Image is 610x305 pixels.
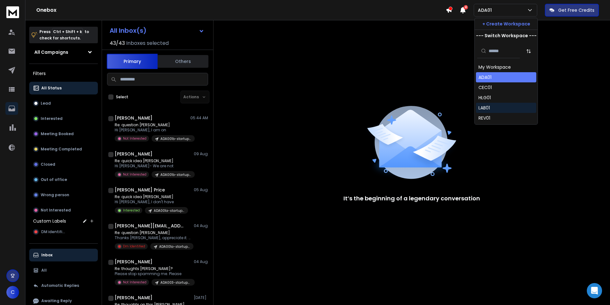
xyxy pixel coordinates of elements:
[478,94,491,101] div: HLG01
[110,27,146,34] h1: All Inbox(s)
[478,74,491,80] div: ADA01
[115,151,152,157] h1: [PERSON_NAME]
[478,64,511,70] div: My Workspace
[115,163,191,169] p: Hi [PERSON_NAME]- We are not
[476,32,537,39] p: --- Switch Workspace ---
[41,283,79,288] p: Automatic Replies
[105,24,209,37] button: All Inbox(s)
[159,244,190,249] p: ADA001a-startups-30dayprototype
[545,4,599,17] button: Get Free Credits
[29,143,98,156] button: Meeting Completed
[29,46,98,59] button: All Campaigns
[123,172,146,177] p: Not Interested
[115,271,191,276] p: Please stop spamming me. Please
[478,105,490,111] div: LAB01
[41,147,82,152] p: Meeting Completed
[482,21,530,27] p: + Create Workspace
[190,115,208,121] p: 05:44 AM
[41,162,55,167] p: Closed
[464,5,468,10] span: 4
[478,115,490,121] div: REV01
[29,128,98,140] button: Meeting Booked
[194,187,208,192] p: 05 Aug
[115,235,191,240] p: Thanks [PERSON_NAME], appreciate it. Have a
[34,49,68,55] h1: All Campaigns
[123,208,140,213] p: Interested
[6,286,19,299] button: C
[123,280,146,285] p: Not Interested
[587,283,602,298] div: Open Intercom Messenger
[160,172,191,177] p: ADA001b-startups-30dayprototype
[522,45,535,58] button: Sort by Sort A-Z
[41,253,52,258] p: Inbox
[123,136,146,141] p: Not Interested
[41,101,51,106] p: Lead
[41,131,74,136] p: Meeting Booked
[160,280,191,285] p: ADA003-startups-30dayprototype-nonDM
[194,259,208,264] p: 04 Aug
[110,39,125,47] span: 43 / 43
[41,116,63,121] p: Interested
[194,295,208,300] p: [DATE]
[29,204,98,217] button: Not Interested
[115,259,152,265] h1: [PERSON_NAME]
[115,194,188,199] p: Re: quick idea [PERSON_NAME]
[29,279,98,292] button: Automatic Replies
[29,249,98,261] button: Inbox
[558,7,594,13] p: Get Free Credits
[126,39,169,47] h3: Inboxes selected
[115,128,191,133] p: Hi [PERSON_NAME], I am on
[115,199,188,204] p: Hi [PERSON_NAME], I don't have
[29,69,98,78] h3: Filters
[115,230,191,235] p: Re: question [PERSON_NAME]
[39,29,89,41] p: Press to check for shortcuts.
[115,187,165,193] h1: [PERSON_NAME] Price
[41,86,62,91] p: All Status
[29,112,98,125] button: Interested
[29,97,98,110] button: Lead
[107,54,158,69] button: Primary
[115,158,191,163] p: Re: quick idea [PERSON_NAME]
[123,244,145,249] p: Dm Identified
[115,295,152,301] h1: [PERSON_NAME]
[41,208,71,213] p: Not Interested
[29,264,98,277] button: All
[115,122,191,128] p: Re: question [PERSON_NAME]
[343,194,480,203] p: It’s the beginning of a legendary conversation
[33,218,66,224] h3: Custom Labels
[41,298,72,303] p: Awaiting Reply
[29,173,98,186] button: Out of office
[194,151,208,156] p: 09 Aug
[41,229,67,234] span: DM identified
[478,84,492,91] div: CEC01
[160,136,191,141] p: ADA001b-startups-30dayprototype
[29,225,98,238] button: DM identified
[29,158,98,171] button: Closed
[41,177,67,182] p: Out of office
[29,189,98,201] button: Wrong person
[52,28,83,35] span: Ctrl + Shift + k
[29,82,98,94] button: All Status
[36,6,446,14] h1: Onebox
[478,7,494,13] p: ADA01
[41,268,47,273] p: All
[116,94,128,100] label: Select
[6,6,19,18] img: logo
[41,192,69,198] p: Wrong person
[194,223,208,228] p: 04 Aug
[475,18,538,30] button: + Create Workspace
[115,223,185,229] h1: [PERSON_NAME][EMAIL_ADDRESS][DOMAIN_NAME]
[154,208,184,213] p: ADA001a-startups-30dayprototype
[115,266,191,271] p: Re: thoughts [PERSON_NAME]?
[115,115,152,121] h1: [PERSON_NAME]
[158,54,208,68] button: Others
